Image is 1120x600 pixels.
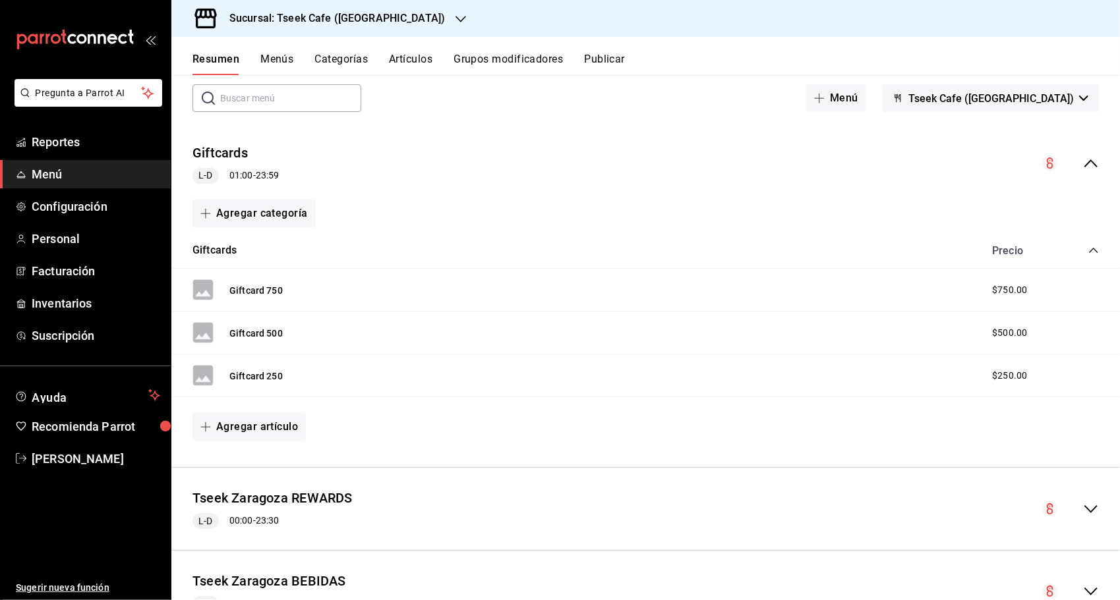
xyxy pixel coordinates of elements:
div: 00:00 - 23:30 [192,513,353,529]
button: Giftcards [192,144,248,163]
button: Tseek Zaragoza BEBIDAS [192,572,346,591]
span: Ayuda [32,387,143,403]
button: collapse-category-row [1088,245,1099,256]
div: collapse-menu-row [171,133,1120,194]
button: Menú [806,84,866,112]
span: $750.00 [992,283,1027,297]
span: Configuración [32,198,160,215]
span: Sugerir nueva función [16,581,160,595]
div: 01:00 - 23:59 [192,168,279,184]
span: Pregunta a Parrot AI [36,86,142,100]
span: Inventarios [32,294,160,312]
button: Giftcard 500 [229,327,283,340]
button: Giftcards [192,243,237,258]
button: Categorías [315,53,368,75]
span: Suscripción [32,327,160,344]
span: Facturación [32,262,160,280]
button: Grupos modificadores [454,53,563,75]
button: Resumen [192,53,239,75]
span: Tseek Cafe ([GEOGRAPHIC_DATA]) [908,92,1074,105]
input: Buscar menú [220,85,361,111]
span: [PERSON_NAME] [32,450,160,468]
button: Tseek Zaragoza REWARDS [192,489,353,508]
div: navigation tabs [192,53,1120,75]
button: open_drawer_menu [145,34,156,45]
span: Reportes [32,133,160,151]
button: Pregunta a Parrot AI [15,79,162,107]
span: L-D [193,169,218,182]
div: Precio [979,244,1063,257]
button: Artículos [389,53,432,75]
span: $500.00 [992,326,1027,340]
span: Recomienda Parrot [32,418,160,435]
button: Agregar artículo [192,413,306,441]
a: Pregunta a Parrot AI [9,95,162,109]
button: Tseek Cafe ([GEOGRAPHIC_DATA]) [882,84,1099,112]
button: Publicar [584,53,625,75]
h3: Sucursal: Tseek Cafe ([GEOGRAPHIC_DATA]) [219,11,445,26]
button: Agregar categoría [192,200,316,227]
div: collapse-menu-row [171,478,1120,539]
button: Giftcard 250 [229,369,283,383]
span: L-D [193,514,218,528]
span: Menú [32,165,160,183]
span: $250.00 [992,369,1027,383]
button: Giftcard 750 [229,284,283,297]
button: Menús [260,53,293,75]
span: Personal [32,230,160,248]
